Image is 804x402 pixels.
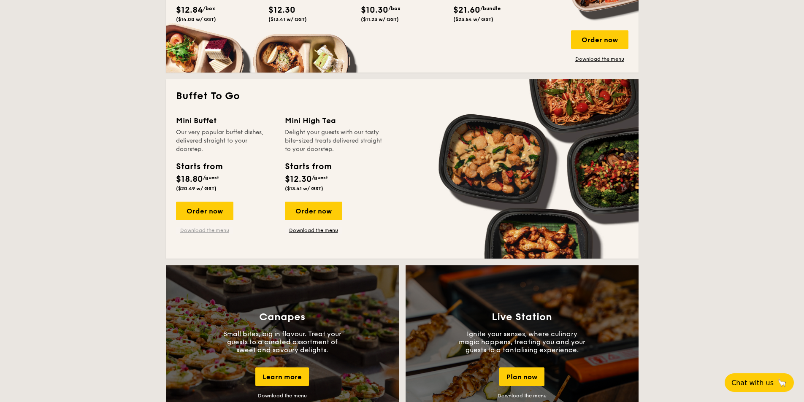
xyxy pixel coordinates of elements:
[361,5,388,15] span: $10.30
[258,393,307,399] a: Download the menu
[361,16,399,22] span: ($11.23 w/ GST)
[453,5,480,15] span: $21.60
[268,5,295,15] span: $12.30
[203,175,219,181] span: /guest
[480,5,501,11] span: /bundle
[176,115,275,127] div: Mini Buffet
[255,367,309,386] div: Learn more
[285,128,384,154] div: Delight your guests with our tasty bite-sized treats delivered straight to your doorstep.
[176,128,275,154] div: Our very popular buffet dishes, delivered straight to your doorstep.
[203,5,215,11] span: /box
[176,174,203,184] span: $18.80
[285,202,342,220] div: Order now
[176,89,628,103] h2: Buffet To Go
[219,330,346,354] p: Small bites, big in flavour. Treat your guests to a curated assortment of sweet and savoury delig...
[176,227,233,234] a: Download the menu
[388,5,401,11] span: /box
[176,186,217,192] span: ($20.49 w/ GST)
[176,160,222,173] div: Starts from
[268,16,307,22] span: ($13.41 w/ GST)
[453,16,493,22] span: ($23.54 w/ GST)
[312,175,328,181] span: /guest
[571,56,628,62] a: Download the menu
[492,311,552,323] h3: Live Station
[571,30,628,49] div: Order now
[459,330,585,354] p: Ignite your senses, where culinary magic happens, treating you and your guests to a tantalising e...
[285,174,312,184] span: $12.30
[285,160,331,173] div: Starts from
[285,227,342,234] a: Download the menu
[259,311,305,323] h3: Canapes
[285,115,384,127] div: Mini High Tea
[176,16,216,22] span: ($14.00 w/ GST)
[176,5,203,15] span: $12.84
[285,186,323,192] span: ($13.41 w/ GST)
[777,378,787,388] span: 🦙
[499,367,544,386] div: Plan now
[498,393,547,399] a: Download the menu
[725,373,794,392] button: Chat with us🦙
[176,202,233,220] div: Order now
[731,379,774,387] span: Chat with us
